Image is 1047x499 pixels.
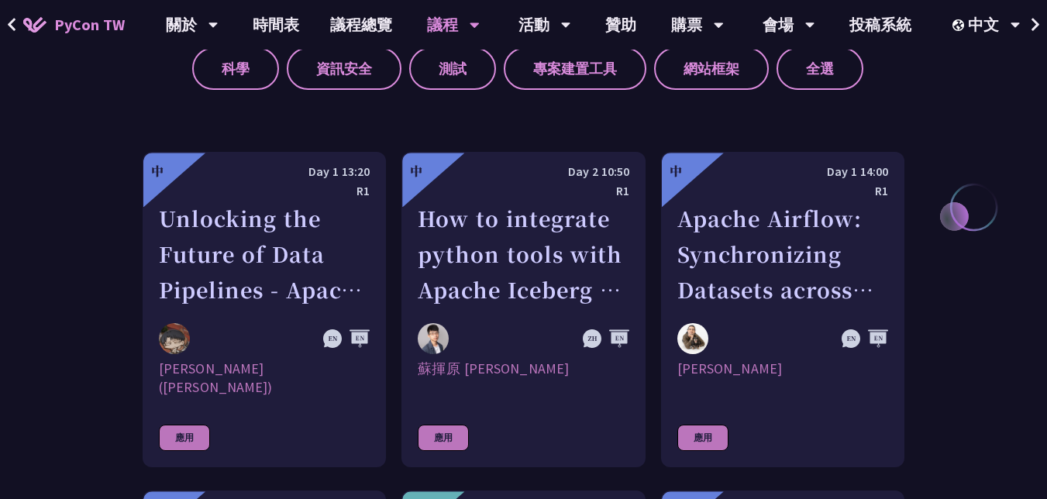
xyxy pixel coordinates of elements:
[409,47,496,90] label: 測試
[418,425,469,451] div: 應用
[192,47,279,90] label: 科學
[952,19,968,31] img: Locale Icon
[677,181,888,201] div: R1
[23,17,46,33] img: Home icon of PyCon TW 2025
[418,323,449,354] img: 蘇揮原 Mars Su
[159,360,370,397] div: [PERSON_NAME] ([PERSON_NAME])
[777,47,863,90] label: 全選
[159,323,190,354] img: 李唯 (Wei Lee)
[8,5,140,44] a: PyCon TW
[677,323,708,354] img: Sebastien Crocquevieille
[410,162,422,181] div: 中
[287,47,401,90] label: 資訊安全
[418,162,629,181] div: Day 2 10:50
[418,181,629,201] div: R1
[504,47,646,90] label: 專案建置工具
[151,162,164,181] div: 中
[661,152,904,467] a: 中 Day 1 14:00 R1 Apache Airflow: Synchronizing Datasets across Multiple instances Sebastien Crocq...
[159,201,370,308] div: Unlocking the Future of Data Pipelines - Apache Airflow 3
[401,152,645,467] a: 中 Day 2 10:50 R1 How to integrate python tools with Apache Iceberg to build ETLT pipeline on Shif...
[418,201,629,308] div: How to integrate python tools with Apache Iceberg to build ETLT pipeline on Shift-Left Architecture
[143,152,386,467] a: 中 Day 1 13:20 R1 Unlocking the Future of Data Pipelines - Apache Airflow 3 李唯 (Wei Lee) [PERSON_N...
[677,360,888,397] div: [PERSON_NAME]
[159,181,370,201] div: R1
[159,425,210,451] div: 應用
[677,162,888,181] div: Day 1 14:00
[418,360,629,397] div: 蘇揮原 [PERSON_NAME]
[670,162,682,181] div: 中
[654,47,769,90] label: 網站框架
[677,201,888,308] div: Apache Airflow: Synchronizing Datasets across Multiple instances
[54,13,125,36] span: PyCon TW
[159,162,370,181] div: Day 1 13:20
[677,425,728,451] div: 應用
